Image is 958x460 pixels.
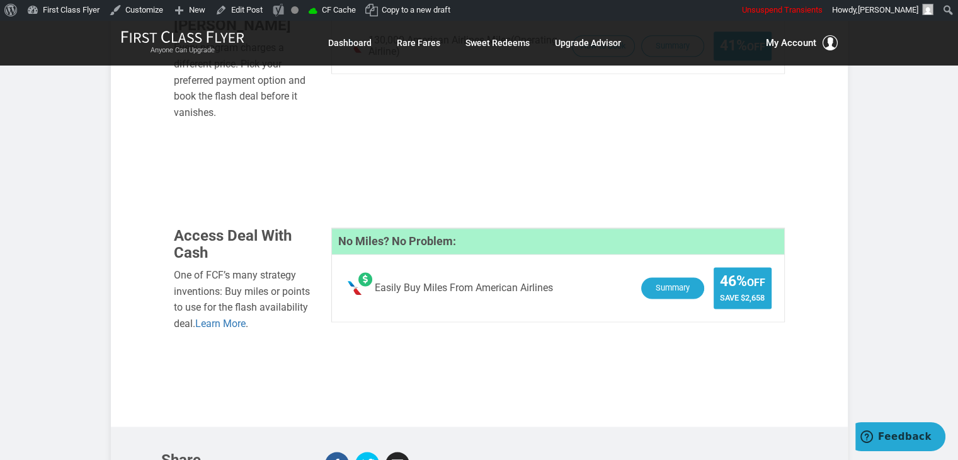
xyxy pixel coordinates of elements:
img: First Class Flyer [121,30,244,43]
a: Learn More [195,318,246,330]
a: First Class FlyerAnyone Can Upgrade [121,30,244,55]
span: [PERSON_NAME] [858,5,918,14]
button: My Account [766,35,838,50]
small: Anyone Can Upgrade [121,46,244,55]
span: Unsuspend Transients [742,5,823,14]
button: Summary [641,277,704,299]
small: Off [747,277,765,289]
span: 46% [720,273,765,289]
a: Sweet Redeems [465,32,530,54]
span: My Account [766,35,816,50]
a: Rare Fares [397,32,440,54]
div: Every program charges a different price. Pick your preferred payment option and book the flash de... [174,40,312,120]
span: Easily Buy Miles From American Airlines [375,282,553,294]
a: Upgrade Advisor [555,32,621,54]
h4: No Miles? No Problem: [332,228,784,255]
h3: Access Deal With Cash [174,227,312,261]
iframe: Opens a widget where you can find more information [855,422,945,454]
div: One of FCF’s many strategy inventions: Buy miles or points to use for the flash availability deal. . [174,267,312,331]
a: Dashboard [328,32,372,54]
span: Save $2,658 [720,293,765,302]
